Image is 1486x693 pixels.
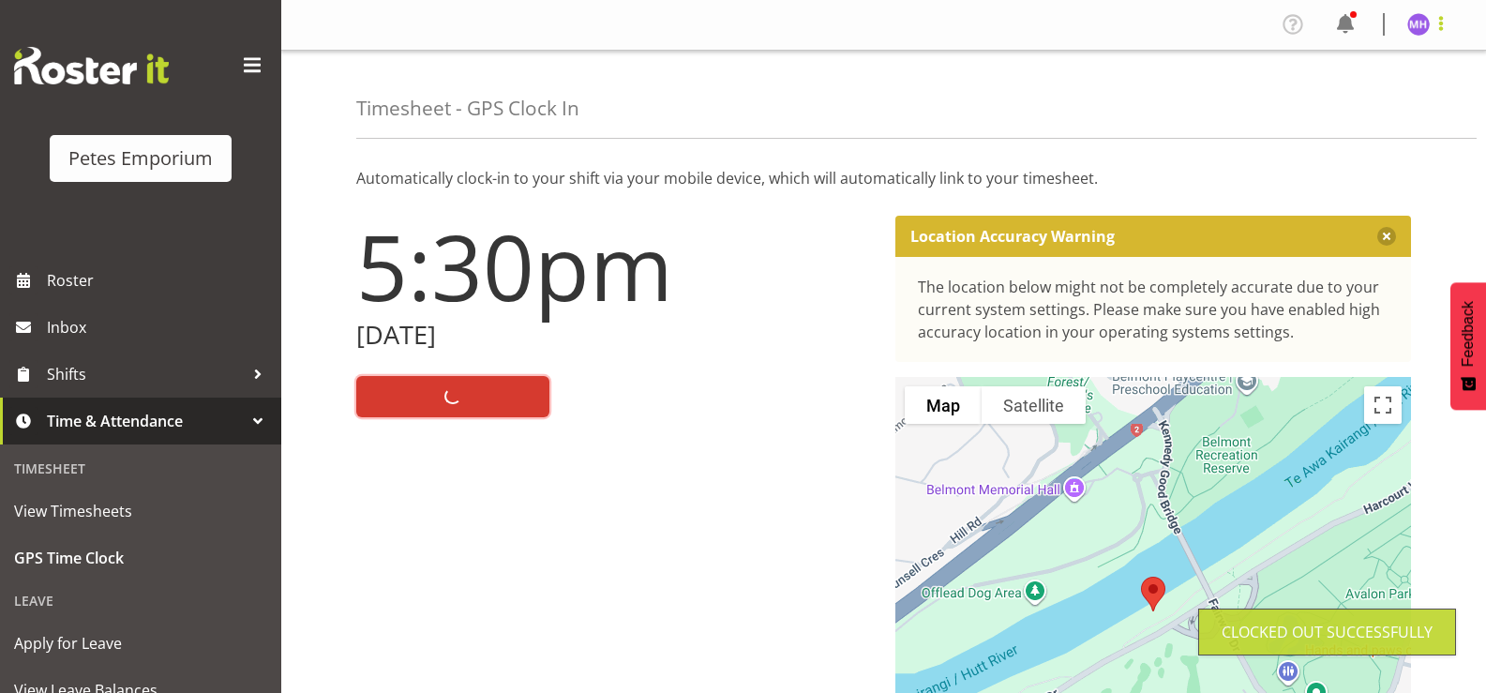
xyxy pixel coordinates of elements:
span: Apply for Leave [14,629,267,657]
div: The location below might not be completely accurate due to your current system settings. Please m... [918,276,1389,343]
button: Toggle fullscreen view [1364,386,1402,424]
a: GPS Time Clock [5,535,277,581]
h1: 5:30pm [356,216,873,317]
span: Time & Attendance [47,407,244,435]
span: Roster [47,266,272,294]
span: GPS Time Clock [14,544,267,572]
div: Leave [5,581,277,620]
img: Rosterit website logo [14,47,169,84]
span: Inbox [47,313,272,341]
button: Show satellite imagery [982,386,1086,424]
div: Timesheet [5,449,277,488]
p: Location Accuracy Warning [910,227,1115,246]
span: Feedback [1460,301,1477,367]
button: Close message [1377,227,1396,246]
img: mackenzie-halford4471.jpg [1407,13,1430,36]
span: Shifts [47,360,244,388]
div: Petes Emporium [68,144,213,173]
span: View Timesheets [14,497,267,525]
button: Feedback - Show survey [1450,282,1486,410]
p: Automatically clock-in to your shift via your mobile device, which will automatically link to you... [356,167,1411,189]
a: Apply for Leave [5,620,277,667]
a: View Timesheets [5,488,277,535]
h2: [DATE] [356,321,873,350]
div: Clocked out Successfully [1222,621,1433,643]
button: Show street map [905,386,982,424]
h4: Timesheet - GPS Clock In [356,98,579,119]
